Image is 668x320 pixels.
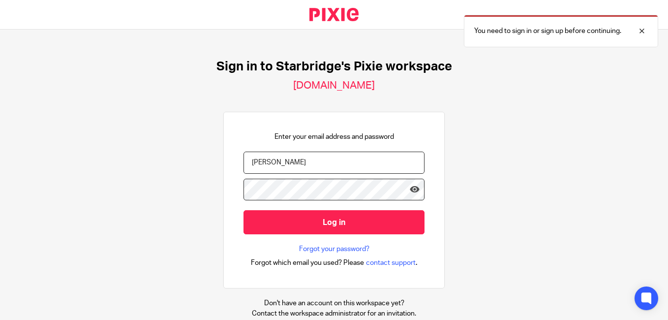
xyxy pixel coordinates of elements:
span: contact support [366,258,416,268]
a: Forgot your password? [299,244,369,254]
h1: Sign in to Starbridge's Pixie workspace [216,59,452,74]
h2: [DOMAIN_NAME] [293,79,375,92]
div: . [251,257,418,268]
input: Log in [243,210,425,234]
p: You need to sign in or sign up before continuing. [474,26,621,36]
p: Enter your email address and password [274,132,394,142]
p: Contact the workspace administrator for an invitation. [252,309,416,319]
input: name@example.com [243,152,425,174]
p: Don't have an account on this workspace yet? [252,298,416,308]
span: Forgot which email you used? Please [251,258,364,268]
